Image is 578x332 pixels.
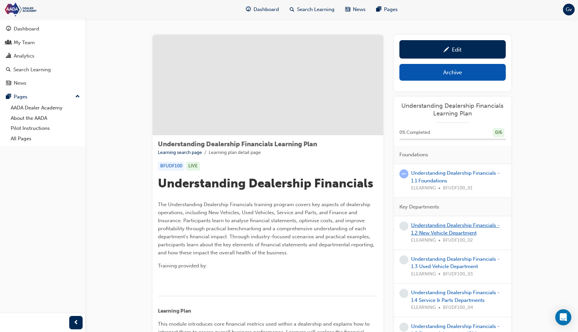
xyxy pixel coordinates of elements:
[158,140,317,148] span: Understanding Dealership Financials Learning Plan
[3,77,83,89] a: News
[8,113,83,123] a: About the AADA
[186,162,200,171] div: LIVE
[384,6,398,13] span: Pages
[158,308,191,314] span: ​Learning Plan
[399,289,408,298] span: learningRecordVerb_NONE-icon
[3,21,83,91] button: DashboardMy TeamAnalyticsSearch LearningNews
[75,92,80,101] span: up-icon
[3,50,83,62] a: Analytics
[399,203,439,211] span: Key Departments
[8,123,83,134] a: Pilot Instructions
[3,91,83,103] button: Pages
[6,26,11,32] span: guage-icon
[443,304,473,312] span: BFUDF100_04
[6,80,11,86] span: news-icon
[158,201,376,256] span: The Understanding Dealership Financials training program covers key aspects of dealership operati...
[411,289,500,303] a: Understanding Dealership Financials - 1.4 Service & Parts Departments
[8,103,83,113] a: AADA Dealer Academy
[14,39,35,47] div: My Team
[399,64,506,81] button: Archive
[8,134,83,144] a: All Pages
[399,102,506,117] a: Understanding Dealership Financials Learning Plan
[6,94,11,100] span: pages-icon
[158,162,185,171] div: BFUDF100
[3,2,80,17] img: Trak
[246,5,251,14] span: guage-icon
[290,5,294,14] span: search-icon
[566,6,572,13] span: Gv
[411,237,436,244] span: ELEARNING
[411,222,500,236] a: Understanding Dealership Financials - 1.2 New Vehicle Department
[353,6,366,13] span: News
[444,47,449,54] span: pencil-icon
[297,6,334,13] span: Search Learning
[411,270,436,278] span: ELEARNING
[6,40,11,46] span: people-icon
[371,3,403,16] a: pages-iconPages
[6,67,11,73] span: search-icon
[399,151,428,159] span: Foundations
[14,93,27,101] div: Pages
[399,40,506,59] a: Edit
[443,237,473,244] span: BFUDF100_02
[411,170,500,184] a: Understanding Dealership Financials - 1.1 Foundations
[209,149,261,157] li: Learning plan detail page
[411,304,436,312] span: ELEARNING
[14,25,39,33] div: Dashboard
[443,270,473,278] span: BFUDF100_03
[240,3,284,16] a: guage-iconDashboard
[399,129,430,137] span: 0 % Completed
[411,184,436,192] span: ELEARNING
[254,6,279,13] span: Dashboard
[399,169,408,178] span: learningRecordVerb_ATTEMPT-icon
[14,79,26,87] div: News
[3,64,83,76] a: Search Learning
[399,323,408,332] span: learningRecordVerb_NONE-icon
[555,309,571,325] div: Open Intercom Messenger
[493,128,504,137] div: 0 / 6
[563,4,575,15] button: Gv
[345,5,350,14] span: news-icon
[284,3,340,16] a: search-iconSearch Learning
[158,263,207,269] span: Training provided by:
[3,36,83,49] a: My Team
[443,184,473,192] span: BFUDF100_01
[399,255,408,264] span: learningRecordVerb_NONE-icon
[74,319,79,327] span: prev-icon
[6,53,11,59] span: chart-icon
[3,23,83,35] a: Dashboard
[411,256,500,270] a: Understanding Dealership Financials - 1.3 Used Vehicle Department
[399,222,408,231] span: learningRecordVerb_NONE-icon
[13,66,51,74] div: Search Learning
[158,150,202,155] a: Learning search page
[158,176,373,190] span: Understanding Dealership Financials
[14,52,34,60] div: Analytics
[443,69,462,76] div: Archive
[376,5,381,14] span: pages-icon
[340,3,371,16] a: news-iconNews
[452,46,462,53] div: Edit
